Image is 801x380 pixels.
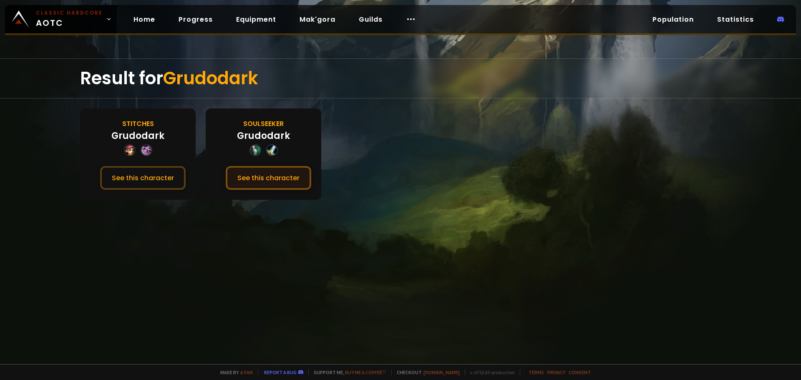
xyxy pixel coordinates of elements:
[36,9,103,29] span: AOTC
[240,369,253,375] a: a fan
[122,118,154,129] div: Stitches
[229,11,283,28] a: Equipment
[226,166,311,190] button: See this character
[172,11,219,28] a: Progress
[237,129,290,143] div: Grudodark
[646,11,700,28] a: Population
[308,369,386,375] span: Support me,
[80,59,721,98] div: Result for
[352,11,389,28] a: Guilds
[100,166,186,190] button: See this character
[293,11,342,28] a: Mak'gora
[423,369,460,375] a: [DOMAIN_NAME]
[243,118,284,129] div: Soulseeker
[465,369,515,375] span: v. d752d5 - production
[345,369,386,375] a: Buy me a coffee
[710,11,761,28] a: Statistics
[36,9,103,17] small: Classic Hardcore
[5,5,117,33] a: Classic HardcoreAOTC
[127,11,162,28] a: Home
[547,369,565,375] a: Privacy
[264,369,297,375] a: Report a bug
[163,66,258,91] span: Grudodark
[391,369,460,375] span: Checkout
[215,369,253,375] span: Made by
[111,129,164,143] div: Grudodark
[529,369,544,375] a: Terms
[569,369,591,375] a: Consent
